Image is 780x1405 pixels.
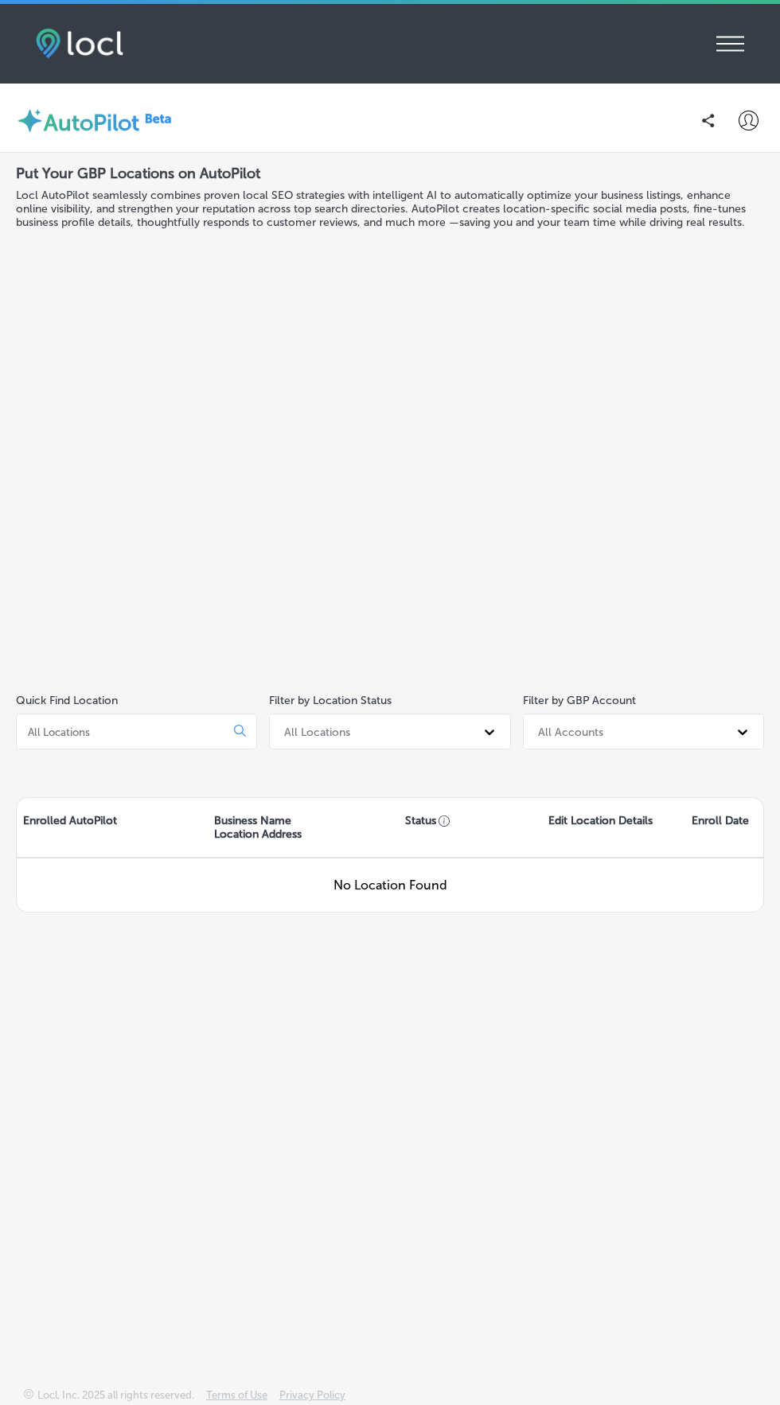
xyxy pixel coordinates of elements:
[538,725,603,738] div: All Accounts
[139,110,177,126] img: Beta
[26,725,221,739] input: All Locations
[523,694,636,707] label: Filter by GBP Account
[16,694,118,707] label: Quick Find Location
[44,110,139,136] label: AutoPilot
[16,189,764,229] h3: Locl AutoPilot seamlessly combines proven local SEO strategies with intelligent AI to automatical...
[36,29,123,58] img: fda3e92497d09a02dc62c9cd864e3231.png
[16,242,764,662] iframe: Locl: AutoPilot Overview
[16,165,764,182] h2: Put Your GBP Locations on AutoPilot
[284,725,350,738] div: All Locations
[17,798,208,857] div: Enrolled AutoPilot
[17,858,763,912] div: No Location Found
[208,798,399,857] div: Business Name Location Address
[269,694,392,707] label: Filter by Location Status
[542,798,685,857] div: Edit Location Details
[16,107,44,134] img: autopilot-icon
[399,798,542,857] div: Status
[37,1389,194,1401] p: Locl, Inc. 2025 all rights reserved.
